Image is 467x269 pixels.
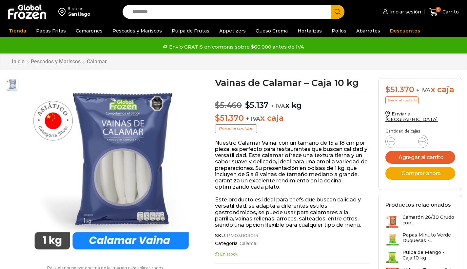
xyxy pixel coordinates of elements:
a: Hortalizas [294,25,325,37]
span: + IVA [246,115,260,122]
a: Pescados y Mariscos [109,25,165,37]
span: PM03003013 [226,233,259,238]
a: Calamar [239,241,258,246]
span: $ [215,100,220,110]
span: $ [385,85,390,94]
a: Queso Crema [252,25,291,37]
a: Tienda [6,25,29,37]
div: x caja [385,85,455,94]
a: Pollos [328,25,350,37]
a: 0 Carrito [428,4,460,20]
span: 0 [436,7,441,12]
div: 1 / 3 [22,78,201,258]
p: x kg [215,94,369,110]
a: Papas Fritas [33,25,69,37]
nav: Breadcrumb [11,58,107,65]
button: Agregar al carrito [385,151,455,164]
a: Papas Minuto Verde Duquesas -... [385,232,455,246]
p: En stock [215,252,369,257]
a: Camarones [72,25,106,37]
a: Inicio [11,58,25,65]
h3: Camarón 26/30 Crudo con... [402,215,455,226]
p: Este producto es ideal para chefs que buscan calidad y versatilidad, se adapta a diferentes estil... [215,197,369,228]
div: Enviar a [68,6,90,11]
a: Iniciar sesión [381,5,421,18]
a: Pulpa de Mango - Caja 10 kg [385,250,455,264]
span: $ [245,100,250,110]
a: Pulpa de Frutas [168,25,213,37]
span: Carrito [441,9,459,15]
p: Precio al contado [385,96,418,104]
a: Abarrotes [353,25,383,37]
p: Nuestro Calamar Vaina, con un tamaño de 15 a 18 cm por pieza, es perfecto para restaurantes que b... [215,140,369,190]
a: Camarón 26/30 Crudo con... [385,215,455,229]
button: Comprar ahora [385,167,455,180]
span: $ [215,113,220,123]
a: Pescados y Mariscos [30,58,81,65]
bdi: 5.137 [245,100,269,110]
bdi: 51.370 [215,113,243,123]
a: Descuentos [387,25,423,37]
h1: Vainas de Calamar – Caja 10 kg [215,78,369,87]
bdi: 5.460 [215,100,242,110]
bdi: 51.370 [385,85,414,94]
span: + IVA [271,103,285,109]
div: Santiago [68,11,90,17]
p: Precio al contado [215,124,257,133]
img: calamar-vaina [22,78,201,258]
span: SKU: [215,233,369,238]
span: + IVA [416,87,431,93]
h2: Productos relacionados [385,202,451,208]
h3: Papas Minuto Verde Duquesas -... [402,232,455,243]
a: Enviar a [GEOGRAPHIC_DATA] [385,111,438,122]
a: Calamar [87,58,107,65]
a: Appetizers [216,25,249,37]
span: Categoría: [215,241,369,246]
input: Product quantity [400,137,413,146]
p: Cantidad de cajas [385,129,455,134]
img: address-field-icon.svg [58,6,68,17]
span: calamar-vaina [5,78,18,92]
button: Search button [331,5,344,19]
p: x caja [215,114,369,123]
h3: Pulpa de Mango - Caja 10 kg [402,250,455,261]
span: Iniciar sesión [388,9,421,15]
